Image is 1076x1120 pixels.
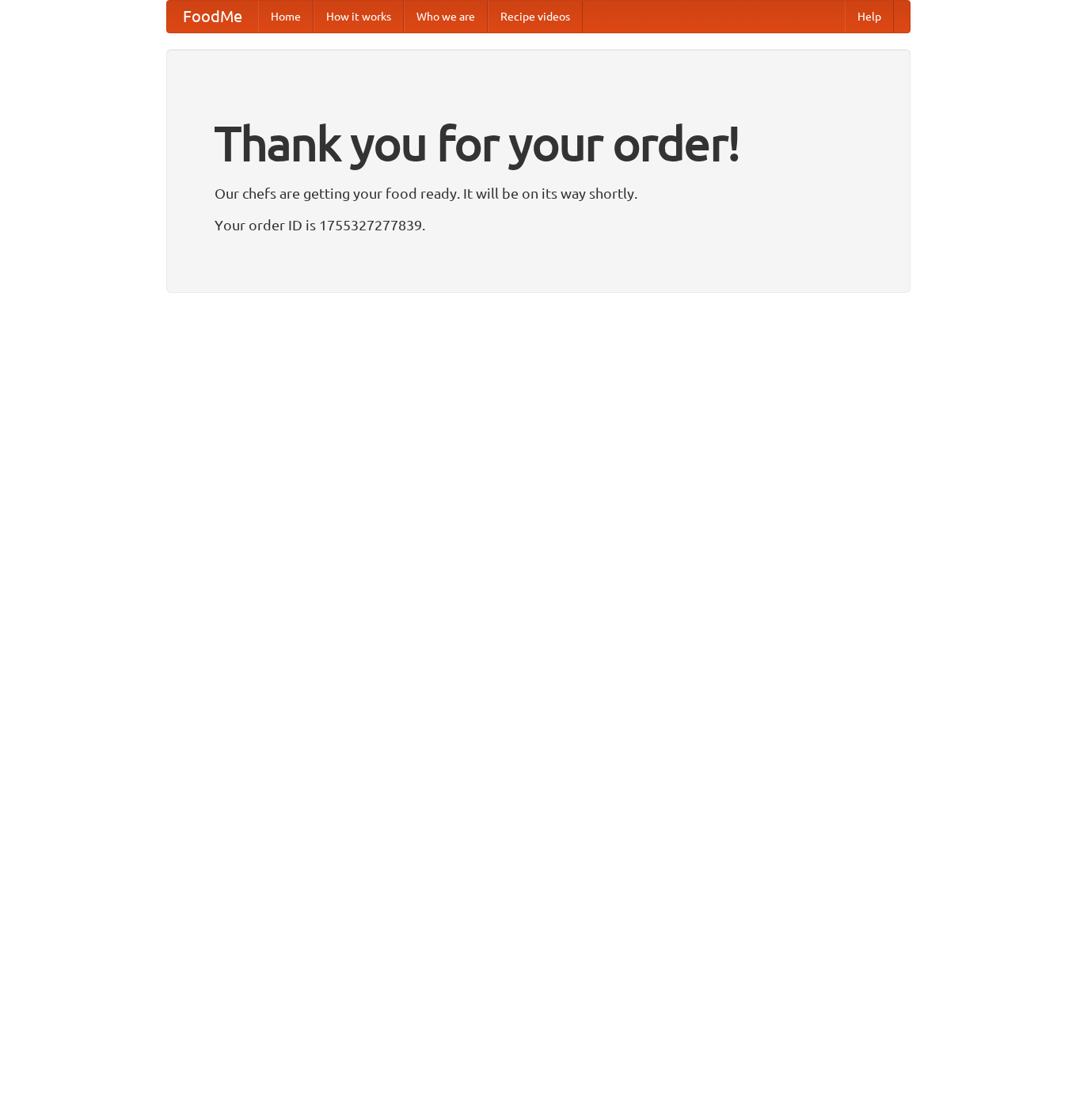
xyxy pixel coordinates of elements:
p: Our chefs are getting your food ready. It will be on its way shortly. [215,181,862,205]
a: Home [258,1,314,32]
a: FoodMe [167,1,258,32]
a: Who we are [404,1,488,32]
a: Recipe videos [488,1,583,32]
a: How it works [314,1,404,32]
a: Help [845,1,894,32]
p: Your order ID is 1755327277839. [215,213,862,237]
h1: Thank you for your order! [215,105,862,181]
